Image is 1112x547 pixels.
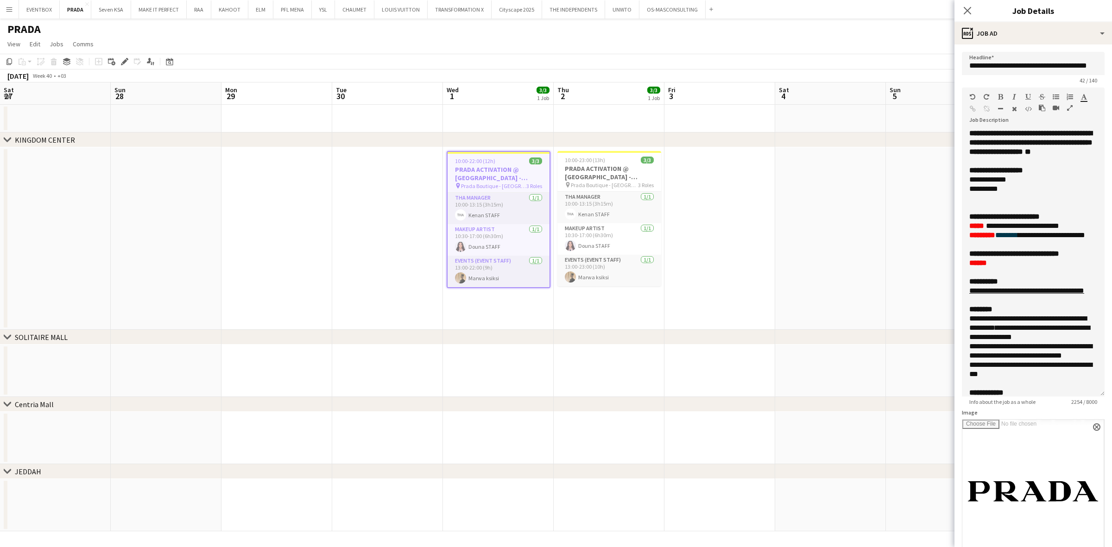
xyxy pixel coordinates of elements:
[211,0,248,19] button: KAHOOT
[15,135,75,145] div: KINGDOM CENTER
[15,400,54,409] div: Centria Mall
[557,255,661,286] app-card-role: Events (Event Staff)1/113:00-23:00 (10h)Marwa ksiksi
[336,86,347,94] span: Tue
[248,0,273,19] button: ELM
[7,71,29,81] div: [DATE]
[962,398,1043,405] span: Info about the job as a whole
[1072,77,1105,84] span: 42 / 140
[969,93,976,101] button: Undo
[648,94,660,101] div: 1 Job
[537,94,549,101] div: 1 Job
[1039,104,1045,112] button: Paste as plain text
[557,86,569,94] span: Thu
[461,182,526,189] span: Prada Boutique - [GEOGRAPHIC_DATA] - [GEOGRAPHIC_DATA]
[428,0,492,19] button: TRANSFORMATION X
[492,0,542,19] button: Cityscape 2025
[46,38,67,50] a: Jobs
[224,91,237,101] span: 29
[997,93,1004,101] button: Bold
[273,0,312,19] button: PFL MENA
[526,182,542,189] span: 3 Roles
[448,193,550,224] app-card-role: THA Manager1/110:00-13:15 (3h15m)Kenan STAFF
[225,86,237,94] span: Mon
[50,40,63,48] span: Jobs
[131,0,187,19] button: MAKE IT PERFECT
[69,38,97,50] a: Comms
[997,105,1004,113] button: Horizontal Line
[1039,93,1045,101] button: Strikethrough
[374,0,428,19] button: LOUIS VUITTON
[15,333,68,342] div: SOLITAIRE MALL
[2,91,14,101] span: 27
[954,22,1112,44] div: Job Ad
[91,0,131,19] button: Seven KSA
[557,164,661,181] h3: PRADA ACTIVATION @ [GEOGRAPHIC_DATA] - [GEOGRAPHIC_DATA]
[890,86,901,94] span: Sun
[537,87,550,94] span: 3/3
[565,157,605,163] span: 10:00-23:00 (13h)
[26,38,44,50] a: Edit
[557,192,661,223] app-card-role: THA Manager1/110:00-13:15 (3h15m)Kenan STAFF
[114,86,126,94] span: Sun
[448,256,550,287] app-card-role: Events (Event Staff)1/113:00-22:00 (9h)Marwa ksiksi
[73,40,94,48] span: Comms
[667,91,676,101] span: 3
[983,93,990,101] button: Redo
[1011,105,1017,113] button: Clear Formatting
[447,151,550,288] app-job-card: 10:00-22:00 (12h)3/3PRADA ACTIVATION @ [GEOGRAPHIC_DATA] - [GEOGRAPHIC_DATA] Prada Boutique - [GE...
[4,86,14,94] span: Sat
[60,0,91,19] button: PRADA
[1064,398,1105,405] span: 2254 / 8000
[448,224,550,256] app-card-role: Makeup Artist1/110:30-17:00 (6h30m)Douna STAFF
[1025,93,1031,101] button: Underline
[557,223,661,255] app-card-role: Makeup Artist1/110:30-17:00 (6h30m)Douna STAFF
[1053,93,1059,101] button: Unordered List
[7,40,20,48] span: View
[639,0,706,19] button: OS-MASCONSULTING
[1053,104,1059,112] button: Insert video
[571,182,638,189] span: Prada Boutique - [GEOGRAPHIC_DATA] - [GEOGRAPHIC_DATA]
[19,0,60,19] button: EVENTBOX
[779,86,789,94] span: Sat
[30,40,40,48] span: Edit
[335,91,347,101] span: 30
[4,38,24,50] a: View
[445,91,459,101] span: 1
[668,86,676,94] span: Fri
[556,91,569,101] span: 2
[641,157,654,163] span: 3/3
[455,157,495,164] span: 10:00-22:00 (12h)
[638,182,654,189] span: 3 Roles
[335,0,374,19] button: CHAUMET
[187,0,211,19] button: RAA
[557,151,661,286] app-job-card: 10:00-23:00 (13h)3/3PRADA ACTIVATION @ [GEOGRAPHIC_DATA] - [GEOGRAPHIC_DATA] Prada Boutique - [GE...
[113,91,126,101] span: 28
[777,91,789,101] span: 4
[57,72,66,79] div: +03
[312,0,335,19] button: YSL
[605,0,639,19] button: UNWTO
[888,91,901,101] span: 5
[31,72,54,79] span: Week 40
[1025,105,1031,113] button: HTML Code
[1080,93,1087,101] button: Text Color
[954,5,1112,17] h3: Job Details
[1011,93,1017,101] button: Italic
[1067,104,1073,112] button: Fullscreen
[647,87,660,94] span: 3/3
[1067,93,1073,101] button: Ordered List
[529,157,542,164] span: 3/3
[542,0,605,19] button: THE INDEPENDENTS
[447,86,459,94] span: Wed
[7,22,41,36] h1: PRADA
[448,165,550,182] h3: PRADA ACTIVATION @ [GEOGRAPHIC_DATA] - [GEOGRAPHIC_DATA]
[15,467,41,476] div: JEDDAH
